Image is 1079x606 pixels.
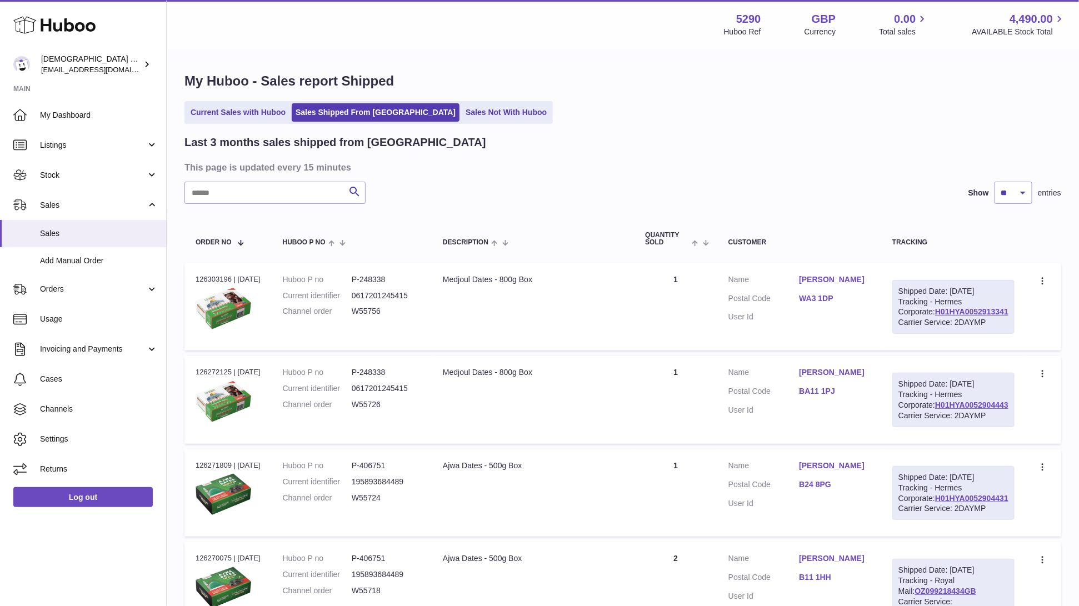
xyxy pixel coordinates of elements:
[40,344,146,354] span: Invoicing and Payments
[283,460,352,471] dt: Huboo P no
[443,460,623,471] div: Ajwa Dates - 500g Box
[892,280,1015,334] div: Tracking - Hermes Corporate:
[879,27,928,37] span: Total sales
[40,256,158,266] span: Add Manual Order
[184,135,486,150] h2: Last 3 months sales shipped from [GEOGRAPHIC_DATA]
[283,569,352,580] dt: Current identifier
[728,405,800,415] dt: User Id
[352,477,421,487] dd: 195893684489
[728,312,800,322] dt: User Id
[184,161,1058,173] h3: This page is updated every 15 minutes
[352,274,421,285] dd: P-248338
[352,585,421,596] dd: W55718
[13,487,153,507] a: Log out
[196,367,261,377] div: 126272125 | [DATE]
[283,553,352,564] dt: Huboo P no
[898,565,1008,575] div: Shipped Date: [DATE]
[352,569,421,580] dd: 195893684489
[283,383,352,394] dt: Current identifier
[40,110,158,121] span: My Dashboard
[196,474,251,515] img: 1644521407.png
[968,188,989,198] label: Show
[352,553,421,564] dd: P-406751
[892,239,1015,246] div: Tracking
[645,232,688,246] span: Quantity Sold
[972,12,1066,37] a: 4,490.00 AVAILABLE Stock Total
[283,585,352,596] dt: Channel order
[196,381,251,422] img: 52901644521444.png
[40,314,158,324] span: Usage
[352,367,421,378] dd: P-248338
[352,383,421,394] dd: 0617201245415
[184,72,1061,90] h1: My Huboo - Sales report Shipped
[352,493,421,503] dd: W55724
[634,449,717,537] td: 1
[40,404,158,414] span: Channels
[935,400,1008,409] a: H01HYA0052904443
[40,284,146,294] span: Orders
[283,239,326,246] span: Huboo P no
[634,263,717,351] td: 1
[799,386,870,397] a: BA11 1PJ
[196,239,232,246] span: Order No
[352,291,421,301] dd: 0617201245415
[443,553,623,564] div: Ajwa Dates - 500g Box
[799,553,870,564] a: [PERSON_NAME]
[196,553,261,563] div: 126270075 | [DATE]
[1038,188,1061,198] span: entries
[283,493,352,503] dt: Channel order
[283,477,352,487] dt: Current identifier
[187,103,289,122] a: Current Sales with Huboo
[40,228,158,239] span: Sales
[352,460,421,471] dd: P-406751
[728,274,800,288] dt: Name
[879,12,928,37] a: 0.00 Total sales
[728,572,800,585] dt: Postal Code
[40,200,146,211] span: Sales
[1010,12,1053,27] span: 4,490.00
[13,56,30,73] img: info@muslimcharity.org.uk
[799,367,870,378] a: [PERSON_NAME]
[283,306,352,317] dt: Channel order
[283,274,352,285] dt: Huboo P no
[728,293,800,307] dt: Postal Code
[892,466,1015,520] div: Tracking - Hermes Corporate:
[728,591,800,602] dt: User Id
[283,367,352,378] dt: Huboo P no
[898,472,1008,483] div: Shipped Date: [DATE]
[935,494,1008,503] a: H01HYA0052904431
[895,12,916,27] span: 0.00
[728,553,800,567] dt: Name
[196,288,251,329] img: 52901644521444.png
[898,503,1008,514] div: Carrier Service: 2DAYMP
[799,479,870,490] a: B24 8PG
[352,399,421,410] dd: W55726
[443,274,623,285] div: Medjoul Dates - 800g Box
[805,27,836,37] div: Currency
[283,291,352,301] dt: Current identifier
[935,307,1008,316] a: H01HYA0052913341
[799,293,870,304] a: WA3 1DP
[40,464,158,474] span: Returns
[352,306,421,317] dd: W55756
[799,274,870,285] a: [PERSON_NAME]
[736,12,761,27] strong: 5290
[728,386,800,399] dt: Postal Code
[634,356,717,444] td: 1
[40,374,158,384] span: Cases
[972,27,1066,37] span: AVAILABLE Stock Total
[892,373,1015,427] div: Tracking - Hermes Corporate:
[898,410,1008,421] div: Carrier Service: 2DAYMP
[799,460,870,471] a: [PERSON_NAME]
[898,286,1008,297] div: Shipped Date: [DATE]
[283,399,352,410] dt: Channel order
[799,572,870,583] a: B11 1HH
[40,140,146,151] span: Listings
[728,479,800,493] dt: Postal Code
[443,367,623,378] div: Medjoul Dates - 800g Box
[812,12,836,27] strong: GBP
[728,367,800,380] dt: Name
[898,379,1008,389] div: Shipped Date: [DATE]
[728,239,870,246] div: Customer
[40,434,158,444] span: Settings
